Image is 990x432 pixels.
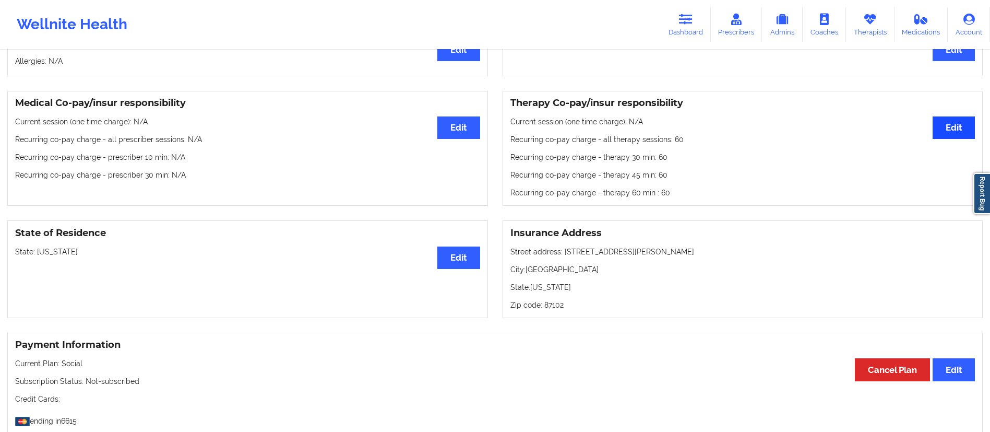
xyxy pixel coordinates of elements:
[803,7,846,42] a: Coaches
[973,173,990,214] a: Report Bug
[933,358,975,381] button: Edit
[15,134,480,145] p: Recurring co-pay charge - all prescriber sessions : N/A
[510,152,975,162] p: Recurring co-pay charge - therapy 30 min : 60
[711,7,762,42] a: Prescribers
[933,38,975,61] button: Edit
[510,188,975,198] p: Recurring co-pay charge - therapy 60 min : 60
[510,282,975,293] p: State: [US_STATE]
[510,134,975,145] p: Recurring co-pay charge - all therapy sessions : 60
[15,412,975,426] p: ending in 6615
[510,300,975,310] p: Zip code: 87102
[15,339,975,351] h3: Payment Information
[15,227,480,239] h3: State of Residence
[846,7,894,42] a: Therapists
[15,394,975,404] p: Credit Cards:
[762,7,803,42] a: Admins
[510,247,975,257] p: Street address: [STREET_ADDRESS][PERSON_NAME]
[15,376,975,387] p: Subscription Status: Not-subscribed
[15,116,480,127] p: Current session (one time charge): N/A
[15,247,480,257] p: State: [US_STATE]
[437,247,480,269] button: Edit
[510,264,975,275] p: City: [GEOGRAPHIC_DATA]
[510,170,975,180] p: Recurring co-pay charge - therapy 45 min : 60
[437,116,480,139] button: Edit
[15,170,480,180] p: Recurring co-pay charge - prescriber 30 min : N/A
[15,97,480,109] h3: Medical Co-pay/insur responsibility
[15,358,975,369] p: Current Plan: Social
[15,152,480,162] p: Recurring co-pay charge - prescriber 10 min : N/A
[510,227,975,239] h3: Insurance Address
[855,358,930,381] button: Cancel Plan
[894,7,948,42] a: Medications
[437,38,480,61] button: Edit
[933,116,975,139] button: Edit
[661,7,711,42] a: Dashboard
[15,56,480,66] p: Allergies: N/A
[510,116,975,127] p: Current session (one time charge): N/A
[510,97,975,109] h3: Therapy Co-pay/insur responsibility
[948,7,990,42] a: Account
